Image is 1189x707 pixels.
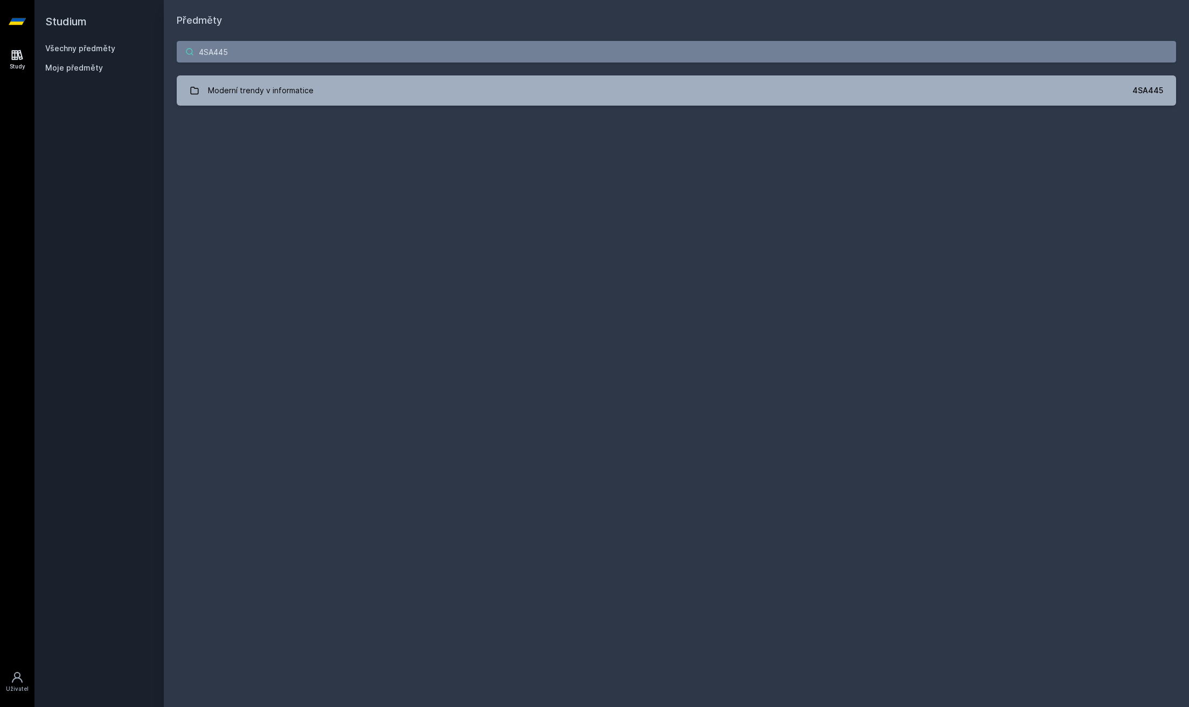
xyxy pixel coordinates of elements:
a: Study [2,43,32,76]
h1: Předměty [177,13,1176,28]
a: Všechny předměty [45,44,115,53]
span: Moje předměty [45,63,103,73]
a: Uživatel [2,666,32,698]
div: Moderní trendy v informatice [208,80,314,101]
div: Study [10,63,25,71]
div: Uživatel [6,685,29,693]
div: 4SA445 [1132,85,1163,96]
input: Název nebo ident předmětu… [177,41,1176,63]
a: Moderní trendy v informatice 4SA445 [177,75,1176,106]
